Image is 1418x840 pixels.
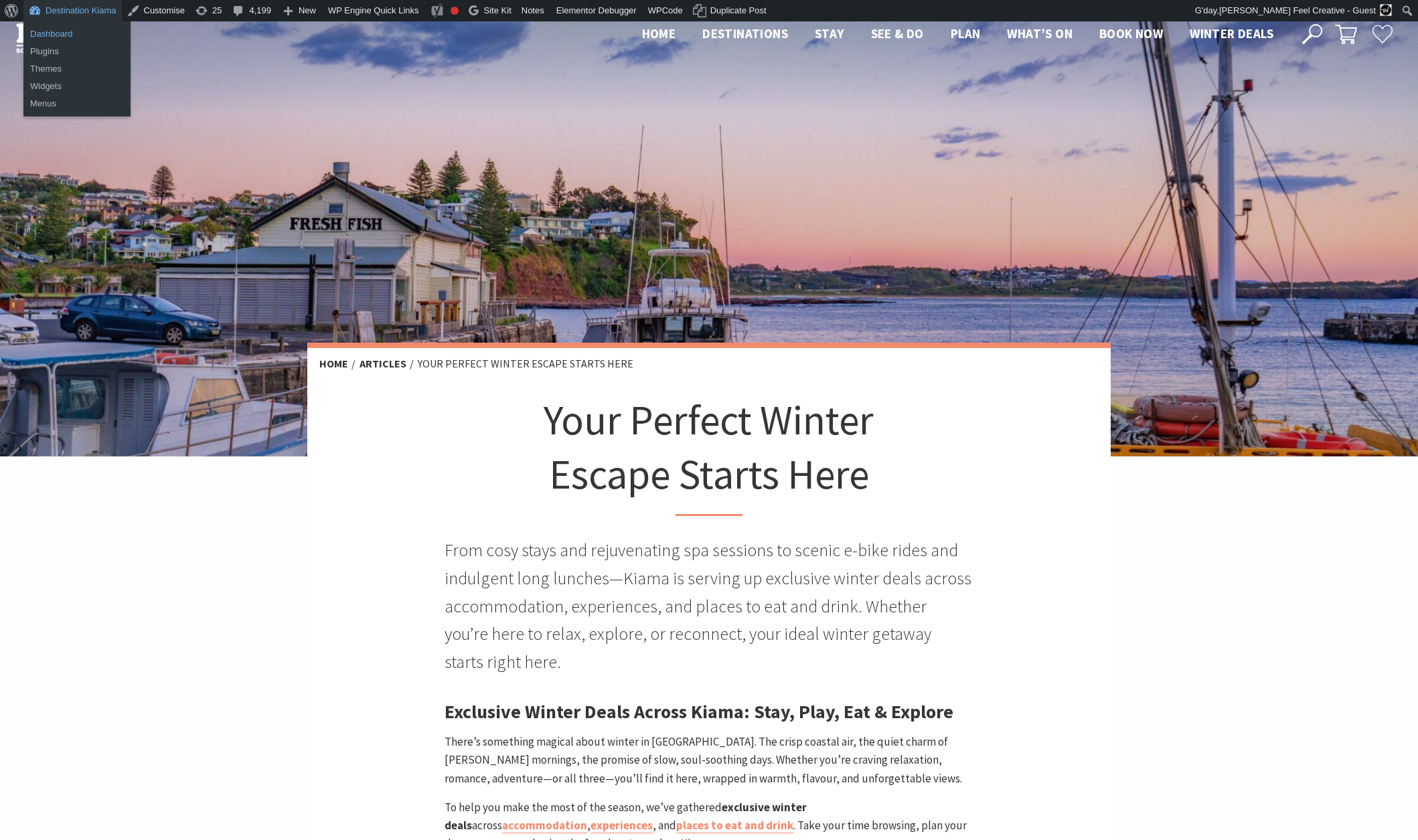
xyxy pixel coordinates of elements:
strong: Exclusive Winter Deals Across Kiama: Stay, Play, Eat & Explore [445,699,953,724]
span: See & Do [871,25,924,41]
span: Winter Deals [1190,25,1273,41]
strong: experiences [590,818,653,833]
nav: Main Menu [629,23,1287,46]
span: Book now [1099,25,1163,41]
img: Kiama Logo [16,16,123,53]
span: [PERSON_NAME] Feel Creative - Guest [1219,5,1376,15]
a: Menus [23,95,131,112]
strong: places to eat and drink [676,818,793,833]
strong: accommodation [502,818,587,833]
span: Home [642,25,676,41]
p: From cosy stays and rejuvenating spa sessions to scenic e-bike rides and indulgent long lunches—K... [445,536,973,675]
a: Dashboard [23,25,131,43]
span: What’s On [1007,25,1073,41]
strong: exclusive winter deals [445,800,807,833]
span: Destinations [702,25,788,41]
h1: Your Perfect Winter Escape Starts Here [511,393,907,516]
a: places to eat and drink [676,818,793,833]
a: accommodation [502,818,587,833]
a: experiences [590,818,653,833]
div: Focus keyphrase not set [451,7,459,15]
a: Themes [23,60,131,78]
a: Home [319,357,348,371]
a: Plugins [23,43,131,60]
ul: Destination Kiama [23,21,131,64]
p: There’s something magical about winter in [GEOGRAPHIC_DATA]. The crisp coastal air, the quiet cha... [445,733,973,788]
span: Plan [951,25,981,41]
span: Stay [815,25,844,41]
li: Your Perfect Winter Escape Starts Here [418,355,633,373]
a: Widgets [23,78,131,95]
a: Articles [360,357,406,371]
span: Site Kit [484,5,511,15]
ul: Destination Kiama [23,56,131,116]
